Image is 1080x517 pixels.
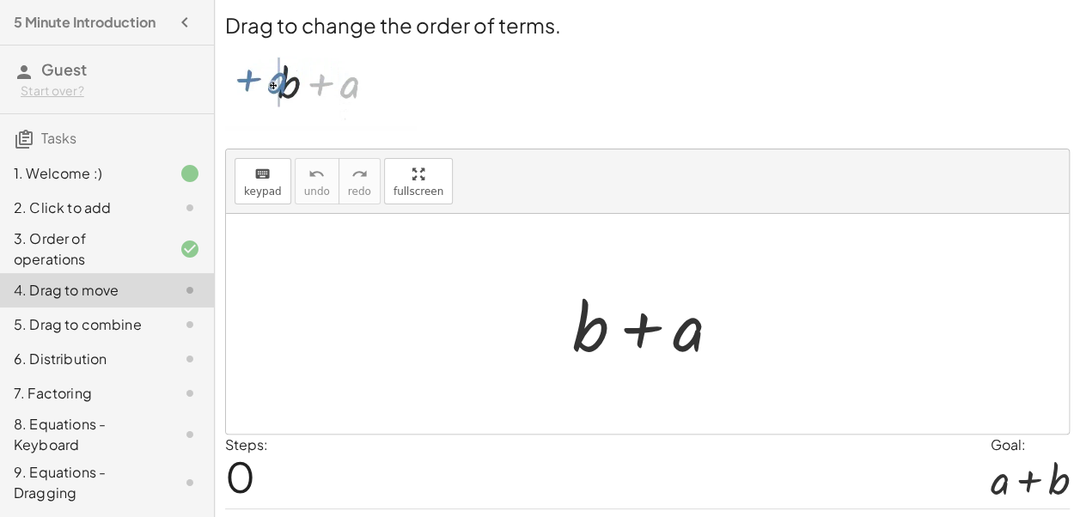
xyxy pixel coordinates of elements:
div: Start over? [21,82,200,100]
i: Task not started. [180,472,200,493]
button: redoredo [339,158,381,204]
div: 1. Welcome :) [14,163,152,184]
img: 83ef8341d0fd3fab0dc493eb00344061b23545286638586ffed04260953742d5.webp [225,40,416,130]
i: redo [351,164,368,185]
div: 3. Order of operations [14,228,152,270]
button: undoundo [295,158,339,204]
i: Task not started. [180,349,200,369]
div: 9. Equations - Dragging [14,462,152,503]
i: Task not started. [180,280,200,301]
span: Tasks [41,129,76,147]
span: 0 [225,450,255,502]
i: undo [308,164,325,185]
span: undo [304,186,330,198]
div: 4. Drag to move [14,280,152,301]
i: Task not started. [180,383,200,404]
button: fullscreen [384,158,453,204]
i: Task not started. [180,424,200,445]
i: Task not started. [180,314,200,335]
span: Guest [41,59,87,79]
i: Task finished and correct. [180,239,200,259]
div: Goal: [991,435,1071,455]
span: redo [348,186,371,198]
h4: 5 Minute Introduction [14,12,156,33]
span: fullscreen [394,186,443,198]
i: Task not started. [180,198,200,218]
label: Steps: [225,435,268,453]
div: 2. Click to add [14,198,152,218]
h2: Drag to change the order of terms. [225,10,1070,40]
div: 8. Equations - Keyboard [14,414,152,455]
div: 6. Distribution [14,349,152,369]
div: 7. Factoring [14,383,152,404]
span: keypad [244,186,282,198]
i: Task finished. [180,163,200,184]
button: keyboardkeypad [235,158,291,204]
i: keyboard [254,164,271,185]
div: 5. Drag to combine [14,314,152,335]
